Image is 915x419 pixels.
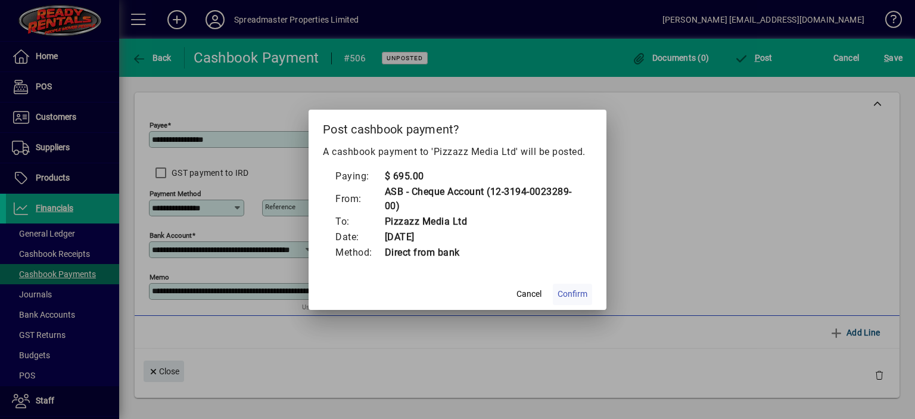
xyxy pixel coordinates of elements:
td: [DATE] [384,229,581,245]
button: Cancel [510,284,548,305]
td: Direct from bank [384,245,581,260]
td: Date: [335,229,384,245]
td: ASB - Cheque Account (12-3194-0023289-00) [384,184,581,214]
td: Paying: [335,169,384,184]
button: Confirm [553,284,592,305]
span: Confirm [558,288,587,300]
h2: Post cashbook payment? [309,110,606,144]
span: Cancel [516,288,541,300]
td: From: [335,184,384,214]
td: To: [335,214,384,229]
p: A cashbook payment to 'Pizzazz Media Ltd' will be posted. [323,145,592,159]
td: Method: [335,245,384,260]
td: $ 695.00 [384,169,581,184]
td: Pizzazz Media Ltd [384,214,581,229]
